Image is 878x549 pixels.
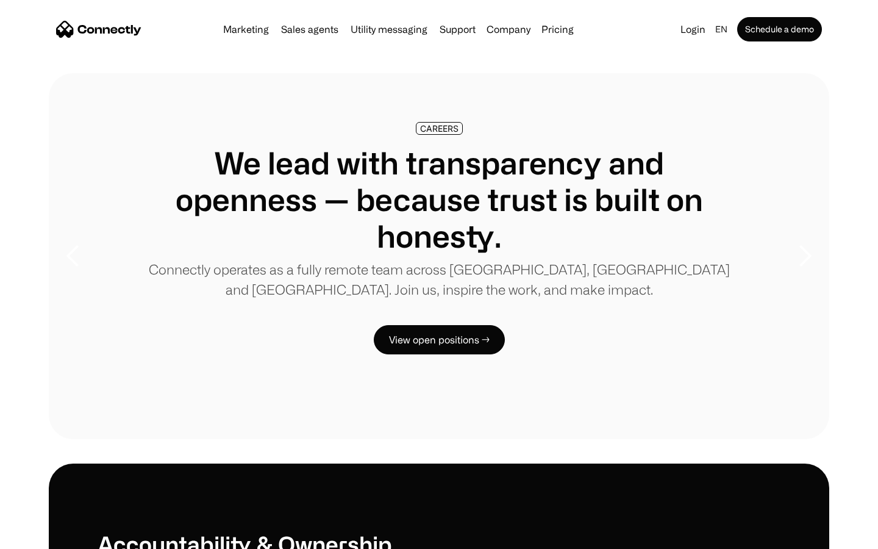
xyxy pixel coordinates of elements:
a: Sales agents [276,24,343,34]
h1: We lead with transparency and openness — because trust is built on honesty. [146,145,732,254]
a: Schedule a demo [737,17,822,41]
aside: Language selected: English [12,526,73,545]
div: Company [487,21,530,38]
a: View open positions → [374,325,505,354]
a: Pricing [537,24,579,34]
a: Marketing [218,24,274,34]
div: en [715,21,727,38]
p: Connectly operates as a fully remote team across [GEOGRAPHIC_DATA], [GEOGRAPHIC_DATA] and [GEOGRA... [146,259,732,300]
ul: Language list [24,528,73,545]
a: Login [676,21,710,38]
div: CAREERS [420,124,459,133]
a: Support [435,24,480,34]
a: Utility messaging [346,24,432,34]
